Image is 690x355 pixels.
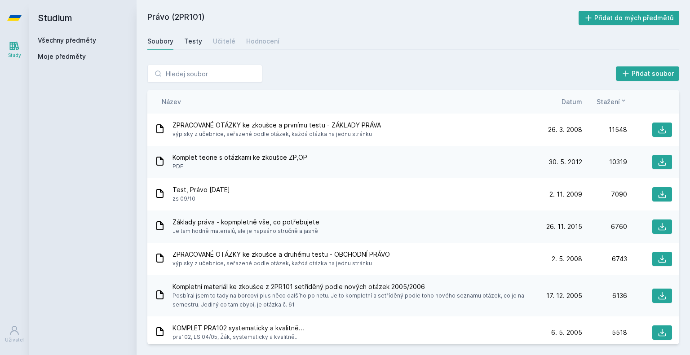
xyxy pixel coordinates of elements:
[549,190,582,199] span: 2. 11. 2009
[582,158,627,167] div: 10319
[546,291,582,300] span: 17. 12. 2005
[616,66,680,81] button: Přidat soubor
[38,52,86,61] span: Moje předměty
[172,282,534,291] span: Kompletní materiál ke zkoušce z 2PR101 setříděný podle nových otázek 2005/2006
[582,254,627,263] div: 6743
[172,162,307,171] span: PDF
[147,32,173,50] a: Soubory
[172,194,230,203] span: zs 09/10
[162,97,181,106] button: Název
[147,37,173,46] div: Soubory
[582,125,627,134] div: 11548
[552,254,582,263] span: 2. 5. 2008
[147,65,262,83] input: Hledej soubor
[246,32,279,50] a: Hodnocení
[172,250,390,259] span: ZPRACOVANÉ OTÁZKY ke zkoušce a druhému testu - OBCHODNÍ PRÁVO
[147,11,579,25] h2: Právo (2PR101)
[2,320,27,348] a: Uživatel
[172,218,319,227] span: Základy práva - kopmpletně vše, co potřebujete
[172,291,534,309] span: Posbíral jsem to tady na borcovi plus něco dalšího po netu. Je to kompletní a setříděný podle toh...
[551,328,582,337] span: 6. 5. 2005
[184,37,202,46] div: Testy
[246,37,279,46] div: Hodnocení
[597,97,627,106] button: Stažení
[184,32,202,50] a: Testy
[548,125,582,134] span: 26. 3. 2008
[5,337,24,343] div: Uživatel
[172,227,319,236] span: Je tam hodně materialů, ale je napsáno stručně a jasně
[172,324,304,333] span: KOMPLET PRA102 systematicky a kvalitně...
[582,291,627,300] div: 6136
[582,222,627,231] div: 6760
[546,222,582,231] span: 26. 11. 2015
[2,36,27,63] a: Study
[172,121,381,130] span: ZPRACOVANÉ OTÁZKY ke zkoušce a prvnímu testu - ZÁKLADY PRÁVA
[38,36,96,44] a: Všechny předměty
[549,158,582,167] span: 30. 5. 2012
[582,328,627,337] div: 5518
[8,52,21,59] div: Study
[213,37,235,46] div: Učitelé
[172,185,230,194] span: Test, Právo [DATE]
[172,333,304,342] span: pra102, LS 04/05, Žák, systematicky a kvalitně...
[213,32,235,50] a: Učitelé
[172,153,307,162] span: Komplet teorie s otázkami ke zkoušce ZP,OP
[579,11,680,25] button: Přidat do mých předmětů
[172,130,381,139] span: výpisky z učebnice, seřazené podle otázek, každá otázka na jednu stránku
[562,97,582,106] button: Datum
[172,259,390,268] span: výpisky z učebnice, seřazené podle otázek, každá otázka na jednu stránku
[582,190,627,199] div: 7090
[597,97,620,106] span: Stažení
